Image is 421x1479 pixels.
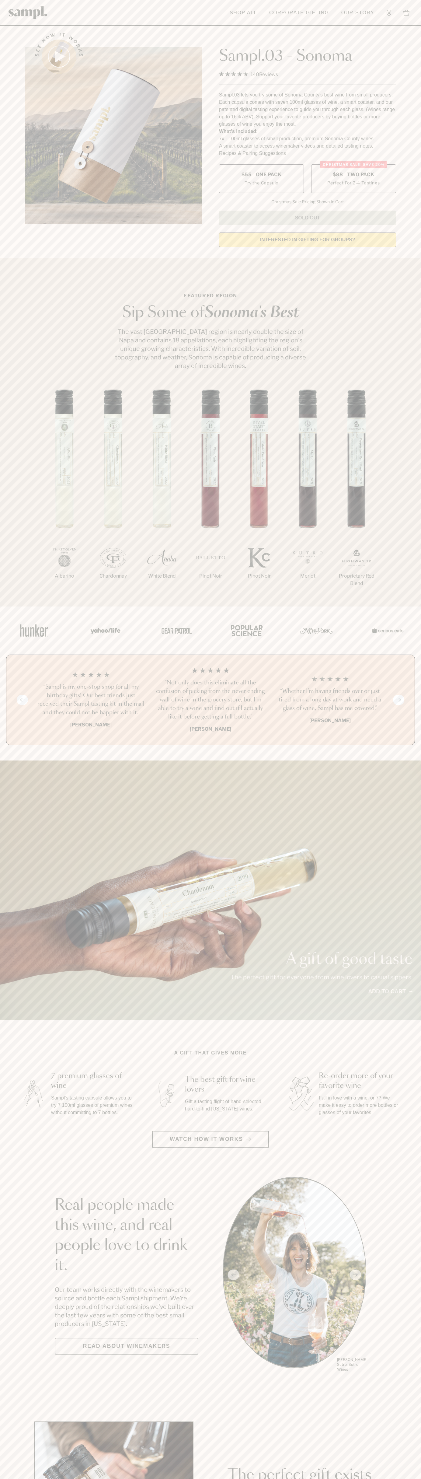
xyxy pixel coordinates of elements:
p: Proprietary Red Blend [332,572,381,587]
li: 7 / 7 [332,390,381,607]
p: Fall in love with a wine, or 7? We make it easy to order more bottles or glasses of your favorites. [319,1094,402,1116]
li: 2 / 7 [89,390,137,599]
h3: “Sampl is my one-stop shop for all my birthday gifts! Our best friends just received their Sampl ... [36,683,146,717]
img: Sampl logo [9,6,47,19]
h1: Sampl.03 - Sonoma [219,47,396,65]
div: Sampl.03 lets you try some of Sonoma County's best wine from small producers. Each capsule comes ... [219,91,396,128]
p: [PERSON_NAME] Sutro, Sutro Wines [337,1357,366,1372]
small: Try the Capsule [245,180,278,186]
p: Featured Region [113,292,308,299]
p: The perfect gift for everyone from wine lovers to casual sippers. [231,973,412,981]
b: [PERSON_NAME] [309,718,351,723]
span: $88 - Two Pack [333,171,374,178]
a: Shop All [227,6,260,19]
strong: What’s Included: [219,129,258,134]
div: 140Reviews [219,70,278,79]
p: White Blend [137,572,186,580]
button: See how it works [42,40,76,74]
img: Sampl.03 - Sonoma [25,47,202,224]
div: slide 1 [223,1177,366,1373]
div: Christmas SALE! Save 20% [320,161,387,168]
span: 140 [251,72,259,77]
img: Artboard_1_c8cd28af-0030-4af1-819c-248e302c7f06_x450.png [16,617,52,644]
p: Chardonnay [89,572,137,580]
p: A gift of good taste [231,952,412,967]
h2: Sip Some of [113,306,308,320]
a: Add to cart [368,988,412,996]
p: Albarino [40,572,89,580]
li: 7x - 100ml glasses of small production, premium Sonoma County wines [219,135,396,142]
li: Recipes & Pairing Suggestions [219,150,396,157]
li: 1 / 4 [36,667,146,733]
img: Artboard_6_04f9a106-072f-468a-bdd7-f11783b05722_x450.png [86,617,123,644]
li: 3 / 4 [275,667,385,733]
button: Watch how it works [152,1131,269,1148]
p: Pinot Noir [186,572,235,580]
p: Merlot [284,572,332,580]
li: 2 / 4 [156,667,266,733]
button: Sold Out [219,211,396,225]
p: Pinot Noir [235,572,284,580]
em: Sonoma's Best [204,306,299,320]
img: Artboard_5_7fdae55a-36fd-43f7-8bfd-f74a06a2878e_x450.png [157,617,193,644]
span: Reviews [259,72,278,77]
button: Previous slide [17,695,28,705]
b: [PERSON_NAME] [70,722,112,728]
h3: Re-order more of your favorite wine [319,1071,402,1091]
li: 6 / 7 [284,390,332,599]
button: Next slide [393,695,404,705]
p: The vast [GEOGRAPHIC_DATA] region is nearly double the size of Napa and contains 18 appellations,... [113,327,308,370]
b: [PERSON_NAME] [190,726,231,732]
h3: 7 premium glasses of wine [51,1071,134,1091]
img: Artboard_7_5b34974b-f019-449e-91fb-745f8d0877ee_x450.png [369,617,405,644]
a: Corporate Gifting [266,6,332,19]
h3: The best gift for wine lovers [185,1075,268,1094]
h3: “Not only does this eliminate all the confusion of picking from the never ending wall of wine in ... [156,679,266,721]
ul: carousel [223,1177,366,1373]
a: Read about Winemakers [55,1338,198,1355]
img: Artboard_3_0b291449-6e8c-4d07-b2c2-3f3601a19cd1_x450.png [298,617,335,644]
span: $55 - One Pack [242,171,282,178]
li: 3 / 7 [137,390,186,599]
a: Our Story [338,6,378,19]
p: Sampl's tasting capsule allows you to try 7 100ml glasses of premium wines without committing to ... [51,1094,134,1116]
h2: A gift that gives more [174,1049,247,1057]
li: 5 / 7 [235,390,284,599]
li: 1 / 7 [40,390,89,599]
img: Artboard_4_28b4d326-c26e-48f9-9c80-911f17d6414e_x450.png [228,617,264,644]
li: 4 / 7 [186,390,235,599]
p: Our team works directly with the winemakers to source and bottle each Sampl shipment. We’re deepl... [55,1285,198,1328]
a: interested in gifting for groups? [219,233,396,247]
h2: Real people made this wine, and real people love to drink it. [55,1195,198,1276]
li: Christmas Sale Pricing Shown In Cart [268,199,347,205]
li: A smart coaster to access winemaker videos and detailed tasting notes. [219,142,396,150]
p: Gift a tasting flight of hand-selected, hard-to-find [US_STATE] wines. [185,1098,268,1113]
h3: “Whether I'm having friends over or just tired from a long day at work and need a glass of wine, ... [275,687,385,713]
small: Perfect For 2-4 Tastings [327,180,380,186]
